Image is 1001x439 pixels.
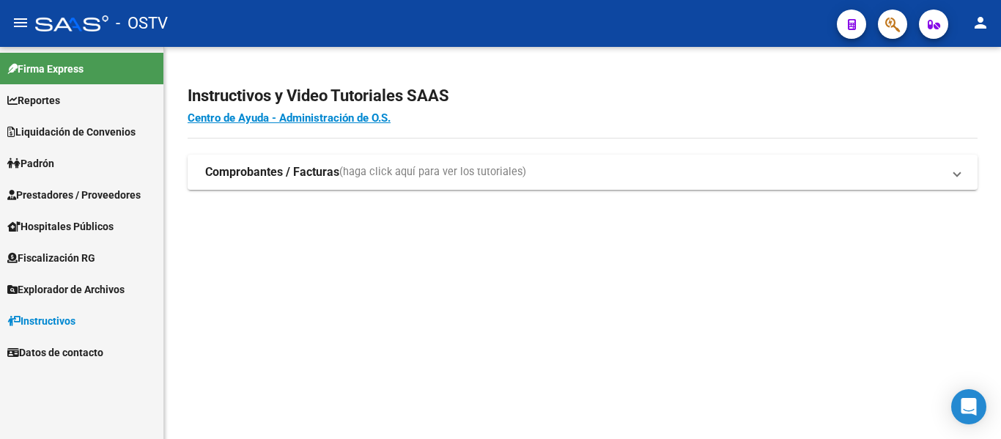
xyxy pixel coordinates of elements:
[188,82,978,110] h2: Instructivos y Video Tutoriales SAAS
[7,92,60,108] span: Reportes
[7,124,136,140] span: Liquidación de Convenios
[205,164,339,180] strong: Comprobantes / Facturas
[7,281,125,298] span: Explorador de Archivos
[339,164,526,180] span: (haga click aquí para ver los tutoriales)
[188,111,391,125] a: Centro de Ayuda - Administración de O.S.
[7,155,54,171] span: Padrón
[116,7,168,40] span: - OSTV
[7,187,141,203] span: Prestadores / Proveedores
[972,14,989,32] mat-icon: person
[7,250,95,266] span: Fiscalización RG
[12,14,29,32] mat-icon: menu
[7,313,75,329] span: Instructivos
[7,344,103,361] span: Datos de contacto
[7,61,84,77] span: Firma Express
[188,155,978,190] mat-expansion-panel-header: Comprobantes / Facturas(haga click aquí para ver los tutoriales)
[7,218,114,235] span: Hospitales Públicos
[951,389,986,424] div: Open Intercom Messenger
